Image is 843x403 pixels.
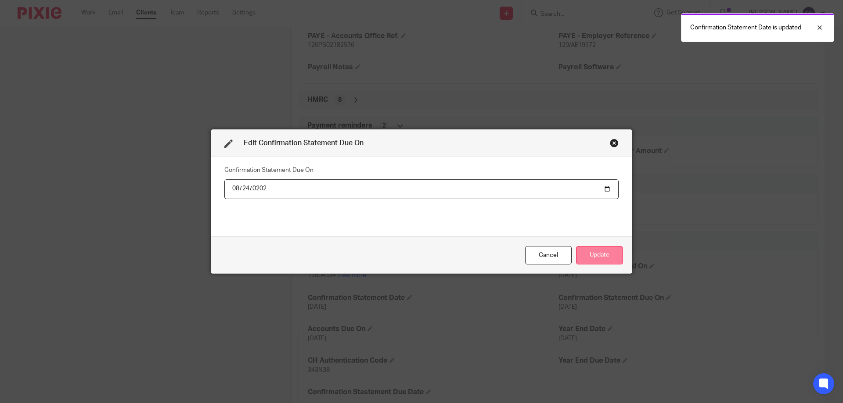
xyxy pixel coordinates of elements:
[525,246,572,265] div: Close this dialog window
[244,139,364,146] span: Edit Confirmation Statement Due On
[224,179,619,199] input: YYYY-MM-DD
[576,246,623,265] button: Update
[690,23,801,32] p: Confirmation Statement Date is updated
[224,166,313,175] label: Confirmation Statement Due On
[610,139,619,147] div: Close this dialog window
